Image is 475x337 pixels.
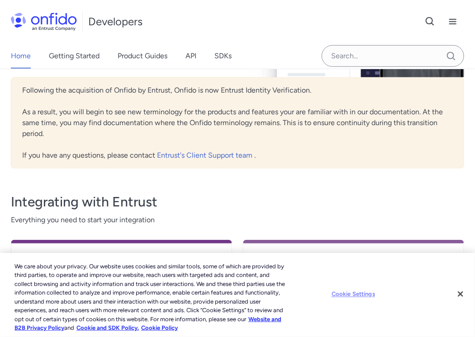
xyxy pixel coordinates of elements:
img: Onfido Logo [11,13,77,31]
a: Getting Started [49,43,100,69]
h3: Integrating with Entrust [11,193,464,211]
svg: Open navigation menu button [447,16,458,27]
div: We care about your privacy. Our website uses cookies and similar tools, some of which are provide... [14,262,285,332]
svg: Open search button [425,16,436,27]
button: Close [451,284,470,304]
button: Open search button [419,10,442,33]
a: Product Guides [118,43,167,69]
a: Cookie and SDK Policy. [76,324,139,331]
a: Cookie Policy [141,324,178,331]
a: Entrust's Client Support team [157,151,254,159]
button: Cookie Settings [325,286,382,304]
span: Everything you need to start your integration [11,215,464,225]
h1: Developers [88,14,142,29]
a: SDKs [214,43,232,69]
button: Open navigation menu button [442,10,464,33]
div: Following the acquisition of Onfido by Entrust, Onfido is now Entrust Identity Verification. As a... [11,77,464,168]
input: Onfido search input field [322,45,464,67]
a: Home [11,43,31,69]
a: API [185,43,196,69]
